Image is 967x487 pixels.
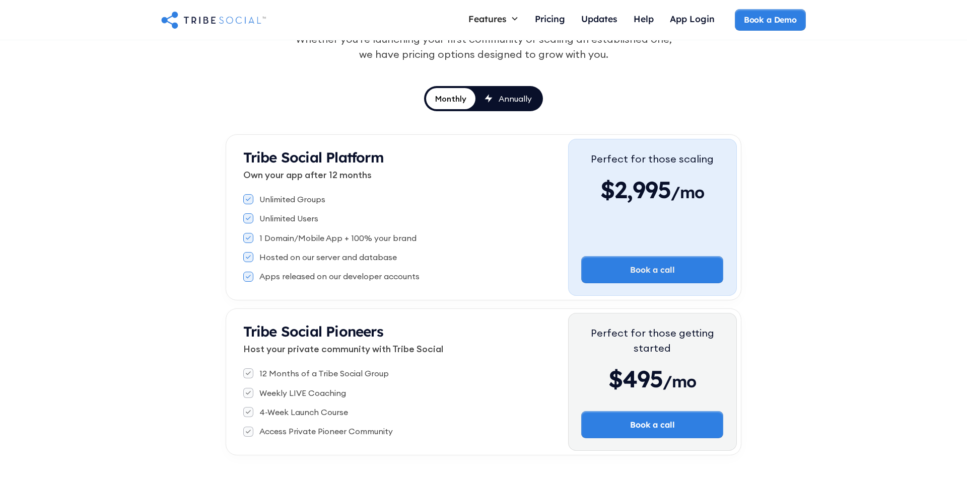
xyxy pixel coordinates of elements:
div: Updates [581,13,617,24]
div: Access Private Pioneer Community [259,426,393,437]
a: App Login [662,9,723,31]
div: 12 Months of a Tribe Social Group [259,368,389,379]
div: Hosted on our server and database [259,252,397,263]
div: Features [468,13,507,24]
div: Whether you're launching your first community or scaling an established one, we have pricing opti... [290,32,677,62]
div: Weekly LIVE Coaching [259,387,346,398]
div: Annually [499,93,532,104]
span: /mo [671,182,705,207]
a: Help [626,9,662,31]
a: Updates [573,9,626,31]
a: Book a Demo [735,9,806,30]
div: Perfect for those getting started [581,326,723,356]
p: Host your private community with Tribe Social [243,342,568,356]
div: Unlimited Users [259,213,318,224]
a: Book a call [581,256,723,283]
div: Features [460,9,527,28]
a: home [161,10,266,30]
div: $2,995 [591,175,714,205]
div: App Login [670,13,715,24]
div: $495 [581,364,723,394]
div: 1 Domain/Mobile App + 100% your brand [259,232,417,243]
span: /mo [663,371,697,396]
p: Own your app after 12 months [243,168,568,182]
strong: Tribe Social Platform [243,148,384,166]
a: Pricing [527,9,573,31]
div: Unlimited Groups [259,194,325,205]
strong: Tribe Social Pioneers [243,322,383,340]
div: Apps released on our developer accounts [259,271,420,282]
div: Monthly [435,93,466,104]
div: Help [634,13,654,24]
div: 4-Week Launch Course [259,407,348,418]
a: Book a call [581,411,723,438]
div: Pricing [535,13,565,24]
div: Perfect for those scaling [591,151,714,167]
